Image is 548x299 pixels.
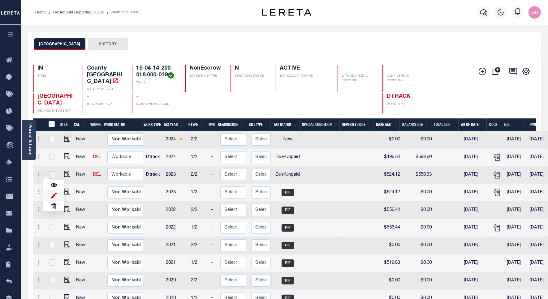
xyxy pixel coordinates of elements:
[74,237,91,254] td: New
[282,207,294,214] span: PIF
[188,237,209,254] td: 2/2
[504,237,527,254] td: [DATE]
[188,202,209,219] td: 2/2
[45,118,58,131] th: &nbsp;
[53,11,104,14] a: Tax Amount Reporting Queue
[71,118,88,131] th: CAL: activate to sort column ascending
[461,202,490,219] td: [DATE]
[504,202,527,219] td: [DATE]
[74,149,91,166] td: New
[6,142,16,150] i: travel_explore
[161,118,186,131] th: Tax Year: activate to sort column ascending
[144,166,163,184] td: Dtrack
[235,65,268,72] h4: N
[209,202,218,219] td: -
[74,219,91,237] td: New
[403,202,434,219] td: $0.00
[340,118,373,131] th: Severity Code: activate to sort column ascending
[209,219,218,237] td: -
[188,166,209,184] td: 2/2
[376,237,403,254] td: $0.00
[35,11,46,14] a: Home
[163,254,188,272] td: 2021
[87,102,124,107] p: IN BANKRUPTCY
[403,131,434,149] td: $0.00
[188,254,209,272] td: 1/2
[163,219,188,237] td: 2022
[87,87,124,92] p: AGENCY WEBSITE
[190,74,223,79] p: TAX SERVICE TYPE
[74,184,91,202] td: New
[188,272,209,290] td: 2/2
[273,166,302,184] td: Due/Unpaid
[387,74,424,83] p: CONFIDENTIAL PROPERTY
[501,118,528,131] th: ELD: activate to sort column ascending
[282,189,294,196] span: PIF
[34,38,85,50] button: [GEOGRAPHIC_DATA]
[188,184,209,202] td: 1/2
[163,149,188,166] td: 2024
[209,149,218,166] td: -
[376,131,403,149] td: $0.00
[93,155,101,159] a: DEL
[342,66,344,71] span: -
[209,237,218,254] td: -
[188,149,209,166] td: 1/2
[163,166,188,184] td: 2023
[163,202,188,219] td: 2022
[262,9,312,16] img: logo-dark.svg
[188,219,209,237] td: 1/2
[403,166,434,184] td: $550.33
[88,38,128,50] button: HISTORY
[163,272,188,290] td: 2020
[504,149,527,166] td: [DATE]
[504,219,527,237] td: [DATE]
[186,118,206,131] th: RType: activate to sort column ascending
[461,149,490,166] td: [DATE]
[504,166,527,184] td: [DATE]
[74,166,91,184] td: New
[387,94,410,99] span: DTRACK
[376,202,403,219] td: $556.44
[38,109,75,113] p: DELINQUENT AGENCY
[163,237,188,254] td: 2021
[209,184,218,202] td: -
[459,118,487,131] th: As of Date: activate to sort column ascending
[529,6,541,19] img: svg+xml;base64,PHN2ZyB4bWxucz0iaHR0cDovL3d3dy53My5vcmcvMjAwMC9zdmciIHBvaW50ZXItZXZlbnRzPSJub25lIi...
[400,118,431,131] th: Balance Due: activate to sort column ascending
[376,184,403,202] td: $524.12
[136,94,138,99] span: -
[387,66,389,71] span: -
[376,149,403,166] td: $496.54
[57,118,71,131] th: DTLS
[144,149,163,166] td: Dtrack
[282,224,294,232] span: PIF
[38,65,75,72] h4: IN
[104,10,139,15] li: Payment History
[190,65,223,72] h4: NonEscrow
[209,254,218,272] td: -
[461,237,490,254] td: [DATE]
[163,184,188,202] td: 2023
[209,131,218,149] td: -
[461,184,490,202] td: [DATE]
[504,184,527,202] td: [DATE]
[387,102,424,107] p: WORK TYPE
[373,118,400,131] th: Base Amt: activate to sort column ascending
[431,118,459,131] th: Total DLQ: activate to sort column ascending
[74,131,91,149] td: New
[342,74,375,83] p: WITH ADDITIONAL PROPERTY
[74,272,91,290] td: New
[403,254,434,272] td: $0.00
[461,166,490,184] td: [DATE]
[179,137,183,141] img: Star.svg
[206,118,215,131] th: MPO
[403,149,434,166] td: $598.60
[136,102,178,107] p: LOAN SEVERITY CODE
[403,237,434,254] td: $0.00
[163,131,188,149] td: 2024
[38,94,73,106] span: [GEOGRAPHIC_DATA]
[282,242,294,249] span: PIF
[93,173,101,177] a: DEL
[88,118,101,131] th: WorkQ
